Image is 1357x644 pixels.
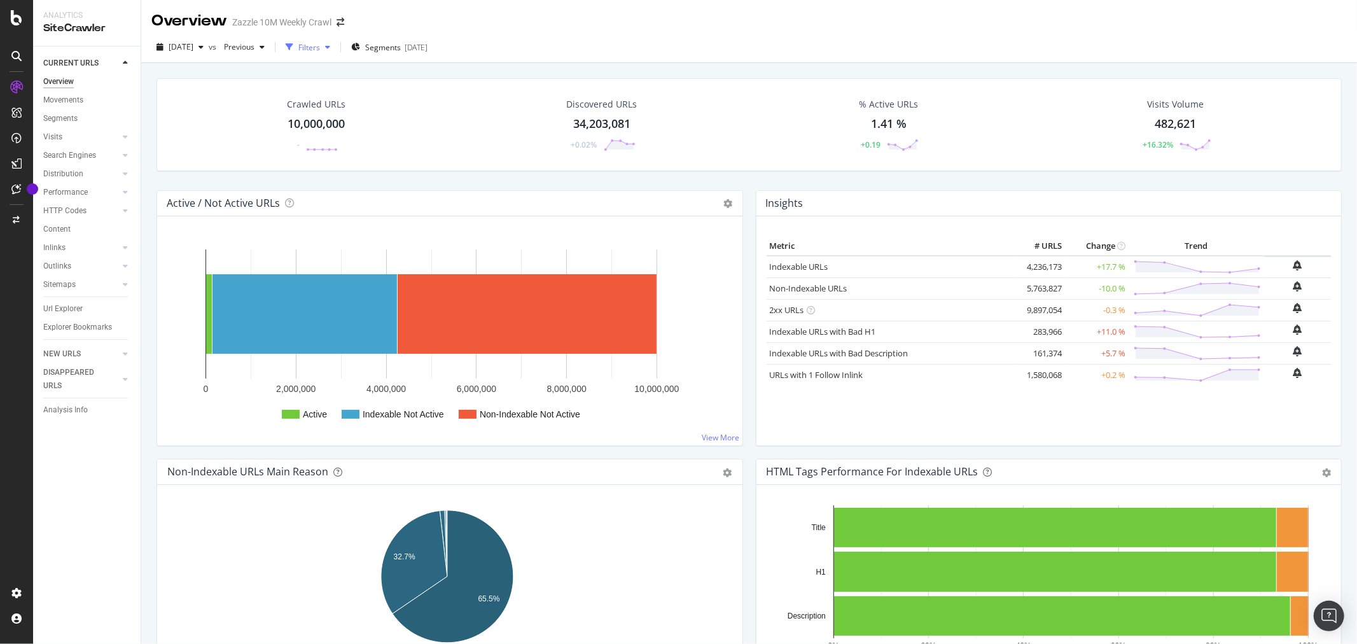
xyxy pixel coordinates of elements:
a: Analysis Info [43,403,132,417]
span: Segments [365,42,401,53]
div: - [297,139,300,150]
a: Visits [43,130,119,144]
i: Options [724,199,733,208]
div: Url Explorer [43,302,83,316]
a: Search Engines [43,149,119,162]
th: Trend [1129,237,1264,256]
div: bell-plus [1293,325,1302,335]
div: Sitemaps [43,278,76,291]
button: Segments[DATE] [346,37,433,57]
text: 4,000,000 [366,384,406,394]
th: Metric [767,237,1015,256]
div: Analytics [43,10,130,21]
div: Open Intercom Messenger [1314,601,1344,631]
div: Distribution [43,167,83,181]
div: Segments [43,112,78,125]
div: arrow-right-arrow-left [337,18,344,27]
a: Performance [43,186,119,199]
div: Analysis Info [43,403,88,417]
a: Indexable URLs with Bad H1 [770,326,876,337]
a: View More [702,432,740,443]
a: DISAPPEARED URLS [43,366,119,393]
td: 4,236,173 [1014,256,1065,278]
svg: A chart. [167,237,732,435]
div: bell-plus [1293,368,1302,378]
td: +11.0 % [1065,321,1129,342]
div: Visits [43,130,62,144]
div: Content [43,223,71,236]
span: Previous [219,41,254,52]
div: Tooltip anchor [27,183,38,195]
div: Non-Indexable URLs Main Reason [167,465,328,478]
td: 161,374 [1014,342,1065,364]
div: SiteCrawler [43,21,130,36]
span: 2025 Aug. 1st [169,41,193,52]
div: [DATE] [405,42,428,53]
th: # URLS [1014,237,1065,256]
text: 0 [204,384,209,394]
div: Overview [151,10,227,32]
td: +0.2 % [1065,364,1129,386]
a: Non-Indexable URLs [770,283,847,294]
button: [DATE] [151,37,209,57]
a: URLs with 1 Follow Inlink [770,369,863,381]
div: gear [1322,468,1331,477]
text: 6,000,000 [457,384,496,394]
text: 32.7% [394,552,415,561]
div: +16.32% [1143,139,1173,150]
a: Indexable URLs with Bad Description [770,347,908,359]
text: H1 [816,568,826,577]
text: 2,000,000 [276,384,316,394]
text: Title [811,523,826,532]
td: -10.0 % [1065,277,1129,299]
div: Outlinks [43,260,71,273]
div: Visits Volume [1148,98,1204,111]
td: 5,763,827 [1014,277,1065,299]
div: bell-plus [1293,260,1302,270]
td: +5.7 % [1065,342,1129,364]
div: Inlinks [43,241,66,255]
div: Filters [298,42,320,53]
div: bell-plus [1293,281,1302,291]
div: CURRENT URLS [43,57,99,70]
div: 34,203,081 [573,116,630,132]
div: +0.02% [571,139,597,150]
a: Indexable URLs [770,261,828,272]
div: % Active URLs [859,98,918,111]
div: Explorer Bookmarks [43,321,112,334]
a: Inlinks [43,241,119,255]
div: +0.19 [861,139,880,150]
div: 482,621 [1155,116,1197,132]
a: Segments [43,112,132,125]
a: Overview [43,75,132,88]
h4: Active / Not Active URLs [167,195,280,212]
div: 1.41 % [871,116,907,132]
a: Content [43,223,132,236]
div: bell-plus [1293,346,1302,356]
text: Non-Indexable Not Active [480,409,580,419]
div: Movements [43,94,83,107]
a: NEW URLS [43,347,119,361]
div: Discovered URLs [567,98,637,111]
div: Crawled URLs [287,98,345,111]
span: vs [209,41,219,52]
div: Overview [43,75,74,88]
text: 65.5% [478,594,500,603]
text: 10,000,000 [634,384,679,394]
button: Previous [219,37,270,57]
div: Search Engines [43,149,96,162]
div: bell-plus [1293,303,1302,313]
div: HTML Tags Performance for Indexable URLs [767,465,978,478]
a: CURRENT URLS [43,57,119,70]
text: Description [787,612,825,620]
a: Outlinks [43,260,119,273]
td: 283,966 [1014,321,1065,342]
div: gear [723,468,732,477]
td: +17.7 % [1065,256,1129,278]
div: 10,000,000 [288,116,345,132]
a: HTTP Codes [43,204,119,218]
th: Change [1065,237,1129,256]
div: Zazzle 10M Weekly Crawl [232,16,331,29]
text: Indexable Not Active [363,409,444,419]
